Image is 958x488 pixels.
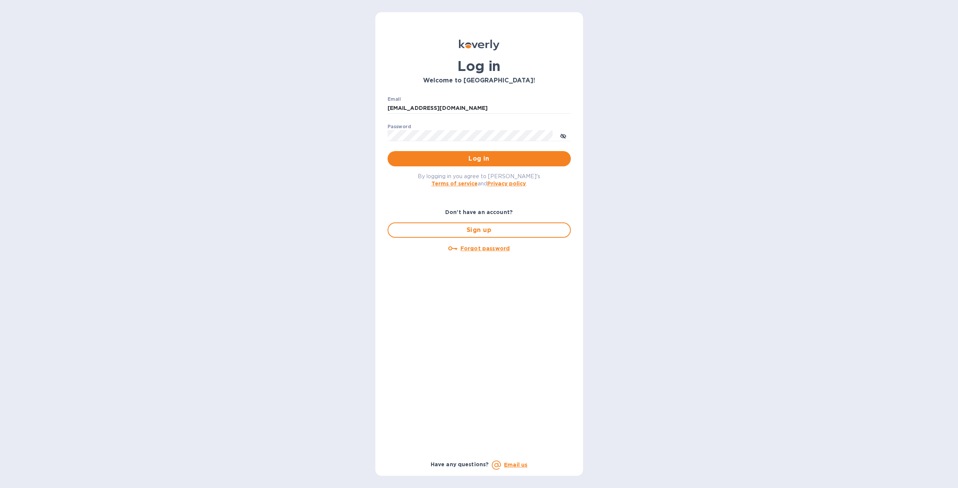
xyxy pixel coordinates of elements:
u: Forgot password [460,245,510,251]
span: By logging in you agree to [PERSON_NAME]'s and . [418,173,540,187]
button: toggle password visibility [556,128,571,143]
button: Log in [388,151,571,166]
h1: Log in [388,58,571,74]
b: Don't have an account? [445,209,513,215]
label: Password [388,124,411,129]
label: Email [388,97,401,101]
span: Sign up [394,225,564,235]
a: Terms of service [431,180,478,187]
button: Sign up [388,222,571,238]
a: Email us [504,462,527,468]
span: Log in [394,154,565,163]
input: Enter email address [388,103,571,114]
h3: Welcome to [GEOGRAPHIC_DATA]! [388,77,571,84]
a: Privacy policy [487,180,526,187]
b: Have any questions? [431,461,489,467]
img: Koverly [459,40,499,50]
